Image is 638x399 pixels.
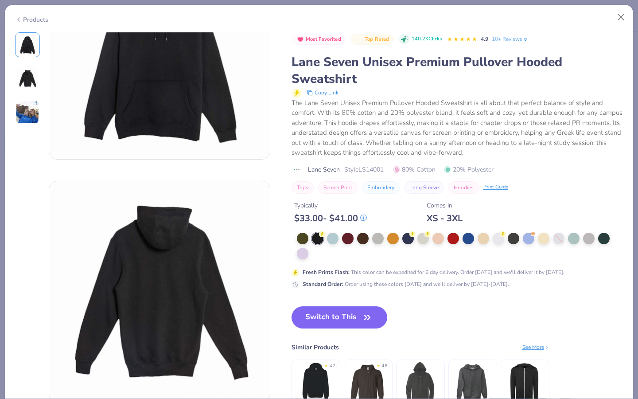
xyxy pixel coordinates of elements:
[483,184,508,191] div: Print Guide
[412,35,442,43] span: 140.2K Clicks
[324,363,328,367] div: ★
[17,68,38,89] img: Back
[330,363,335,369] div: 4.7
[356,36,363,43] img: Top Rated sort
[306,37,341,42] span: Most Favorited
[447,32,477,47] div: 4.9 Stars
[303,269,350,276] strong: Fresh Prints Flash :
[351,34,393,45] button: Badge Button
[344,165,384,174] span: Style LS14001
[393,165,436,174] span: 80% Cotton
[492,35,529,43] a: 10+ Reviews
[292,343,339,352] div: Similar Products
[377,363,380,367] div: ★
[303,268,564,276] div: This color can be expedited for 6 day delivery. Order [DATE] and we'll deliver it by [DATE].
[481,35,488,43] span: 4.9
[382,363,387,369] div: 4.8
[16,100,39,124] img: User generated content
[613,9,630,26] button: Close
[292,306,388,329] button: Switch to This
[15,15,48,24] div: Products
[427,201,463,210] div: Comes In
[362,181,400,194] button: Embroidery
[303,281,343,288] strong: Standard Order :
[294,201,367,210] div: Typically
[404,181,444,194] button: Long Sleeve
[294,213,367,224] div: $ 33.00 - $ 41.00
[303,280,509,288] div: Order using these colors [DATE] and we'll deliver by [DATE]-[DATE].
[292,98,623,158] div: The Lane Seven Unisex Premium Pullover Hooded Sweatshirt is all about that perfect balance of sty...
[17,34,38,55] img: Front
[444,165,494,174] span: 20% Polyester
[427,213,463,224] div: XS - 3XL
[292,54,623,87] div: Lane Seven Unisex Premium Pullover Hooded Sweatshirt
[448,181,479,194] button: Hoodies
[308,165,340,174] span: Lane Seven
[304,87,341,98] button: copy to clipboard
[292,181,314,194] button: Tops
[297,36,304,43] img: Most Favorited sort
[522,343,549,351] div: See More
[292,166,303,173] img: brand logo
[365,37,389,42] span: Top Rated
[318,181,358,194] button: Screen Print
[292,34,346,45] button: Badge Button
